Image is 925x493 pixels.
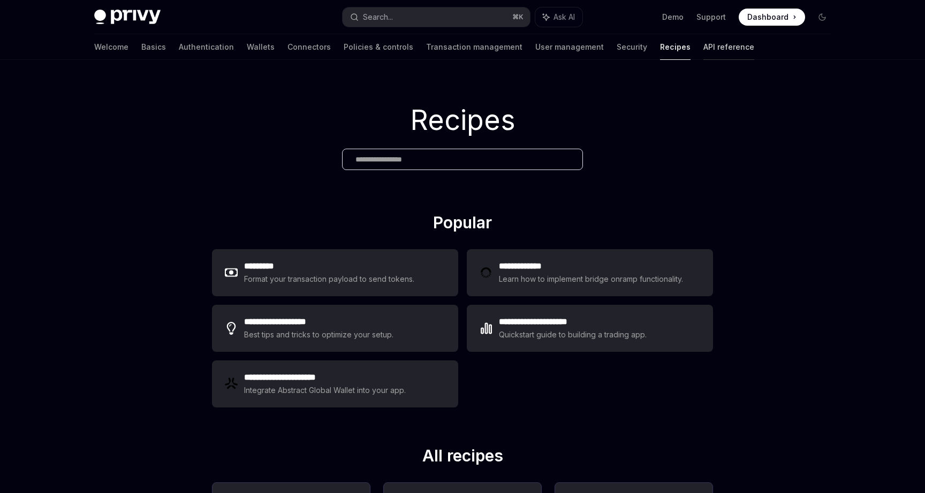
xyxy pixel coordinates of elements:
div: Search... [363,11,393,24]
h2: All recipes [212,446,713,469]
a: API reference [703,34,754,60]
a: **** **** ***Learn how to implement bridge onramp functionality. [467,249,713,296]
a: Authentication [179,34,234,60]
a: User management [535,34,604,60]
a: Dashboard [739,9,805,26]
a: Security [617,34,647,60]
a: Transaction management [426,34,522,60]
a: Welcome [94,34,128,60]
a: **** ****Format your transaction payload to send tokens. [212,249,458,296]
a: Basics [141,34,166,60]
button: Search...⌘K [343,7,530,27]
div: Integrate Abstract Global Wallet into your app. [244,384,407,397]
a: Demo [662,12,684,22]
img: dark logo [94,10,161,25]
span: Ask AI [554,12,575,22]
div: Quickstart guide to building a trading app. [499,328,647,341]
button: Ask AI [535,7,582,27]
div: Best tips and tricks to optimize your setup. [244,328,395,341]
div: Format your transaction payload to send tokens. [244,273,415,286]
a: Wallets [247,34,275,60]
button: Toggle dark mode [814,9,831,26]
a: Support [696,12,726,22]
div: Learn how to implement bridge onramp functionality. [499,273,686,286]
h2: Popular [212,213,713,236]
span: ⌘ K [512,13,524,21]
a: Connectors [287,34,331,60]
span: Dashboard [747,12,788,22]
a: Policies & controls [344,34,413,60]
a: Recipes [660,34,691,60]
